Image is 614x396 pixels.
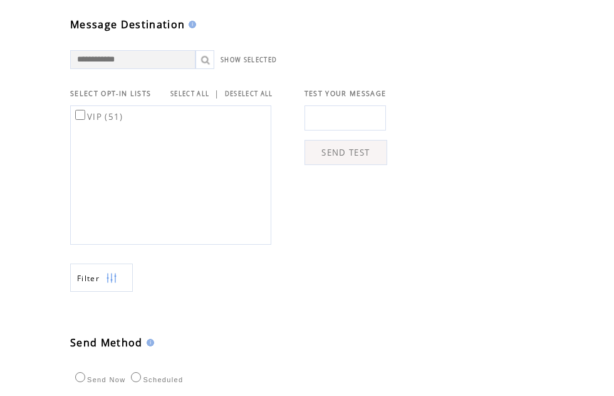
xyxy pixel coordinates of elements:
span: Message Destination [70,18,185,31]
input: Scheduled [131,372,141,382]
label: VIP (51) [73,111,123,122]
span: TEST YOUR MESSAGE [304,89,387,98]
img: help.gif [185,21,196,28]
input: VIP (51) [75,110,85,120]
a: Filter [70,264,133,292]
a: SHOW SELECTED [221,56,277,64]
img: help.gif [143,339,154,346]
a: SELECT ALL [170,90,209,98]
span: | [214,88,219,99]
span: SELECT OPT-IN LISTS [70,89,151,98]
a: DESELECT ALL [225,90,273,98]
span: Send Method [70,336,143,350]
label: Scheduled [128,376,183,383]
img: filters.png [106,264,117,292]
a: SEND TEST [304,140,387,165]
span: Show filters [77,273,100,284]
input: Send Now [75,372,85,382]
label: Send Now [72,376,125,383]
